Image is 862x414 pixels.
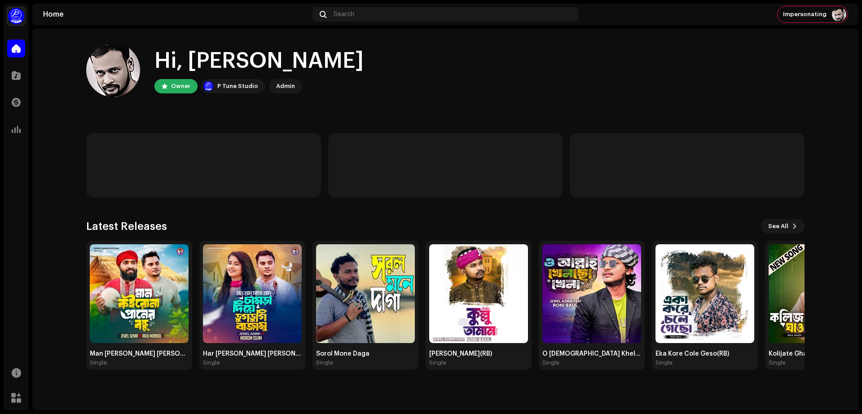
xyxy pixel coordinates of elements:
[316,350,415,357] div: Sorol Mone Daga
[171,81,190,92] div: Owner
[542,359,559,366] div: Single
[203,359,220,366] div: Single
[832,7,846,22] img: ee156d70-0907-42ab-a5f3-498d427e5ae1
[203,244,302,343] img: 70d533cf-c0d8-4bc3-8dc7-5ee8f600d69c
[43,11,309,18] div: Home
[655,244,754,343] img: 1d7b6d90-f0b3-4472-b9e5-42002de61e2a
[542,244,641,343] img: ff01d27a-1d84-42d9-b5b2-a609c3533b07
[542,350,641,357] div: O [DEMOGRAPHIC_DATA] Khelso Khela(RB)
[316,244,415,343] img: 92e68054-77e9-4d41-8ffe-a2d4a56c5958
[429,244,528,343] img: 995c4230-9c33-436a-b17f-01943f3bfce9
[203,350,302,357] div: Har [PERSON_NAME] [PERSON_NAME]
[768,217,788,235] span: See All
[783,11,827,18] span: Impersonating
[154,47,364,75] div: Hi, [PERSON_NAME]
[429,350,528,357] div: [PERSON_NAME](RB)
[334,11,354,18] span: Search
[7,7,25,25] img: a1dd4b00-069a-4dd5-89ed-38fbdf7e908f
[90,350,189,357] div: Man [PERSON_NAME] [PERSON_NAME] Bondhu
[769,359,786,366] div: Single
[655,359,673,366] div: Single
[761,219,805,233] button: See All
[429,359,446,366] div: Single
[316,359,333,366] div: Single
[203,81,214,92] img: a1dd4b00-069a-4dd5-89ed-38fbdf7e908f
[90,244,189,343] img: 322a62fd-0d5b-46a9-a474-45b37edd0a84
[86,219,167,233] h3: Latest Releases
[655,350,754,357] div: Eka Kore Cole Geso(RB)
[86,43,140,97] img: ee156d70-0907-42ab-a5f3-498d427e5ae1
[276,81,295,92] div: Admin
[217,81,258,92] div: P Tune Studio
[90,359,107,366] div: Single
